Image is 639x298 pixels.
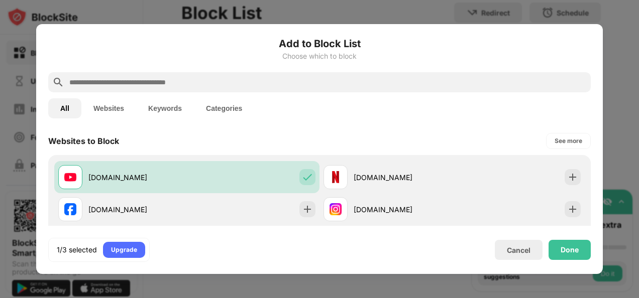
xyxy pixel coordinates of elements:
div: See more [555,136,582,146]
h6: Add to Block List [48,36,591,51]
button: All [48,98,81,118]
div: Cancel [507,246,530,254]
div: Done [561,246,579,254]
div: [DOMAIN_NAME] [88,172,187,183]
div: [DOMAIN_NAME] [354,204,452,215]
img: search.svg [52,76,64,88]
img: favicons [64,171,76,183]
button: Categories [194,98,254,118]
div: Websites to Block [48,136,119,146]
img: favicons [330,203,342,215]
div: [DOMAIN_NAME] [354,172,452,183]
div: Upgrade [111,245,137,255]
img: favicons [64,203,76,215]
div: 1/3 selected [57,245,97,255]
div: [DOMAIN_NAME] [88,204,187,215]
div: Choose which to block [48,52,591,60]
img: favicons [330,171,342,183]
button: Websites [81,98,136,118]
button: Keywords [136,98,194,118]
